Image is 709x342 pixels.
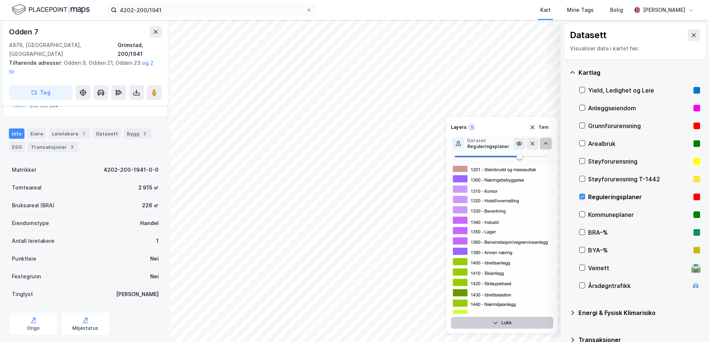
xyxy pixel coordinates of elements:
[72,325,98,331] div: Miljøstatus
[570,29,607,41] div: Datasett
[68,143,76,151] div: 3
[12,183,42,192] div: Tomteareal
[588,281,688,290] div: Årsdøgntrafikk
[12,3,90,16] img: logo.f888ab2527a4732fd821a326f86c7f29.svg
[540,6,551,14] div: Kart
[49,128,90,139] div: Leietakere
[140,219,159,228] div: Handel
[567,6,594,14] div: Mine Tags
[588,210,690,219] div: Kommuneplaner
[451,317,553,329] button: Lukk
[588,86,690,95] div: Yield, Ledighet og Leie
[451,124,466,130] div: Layers
[691,263,701,273] div: 🛣️
[9,60,64,66] span: Tilhørende adresser:
[124,128,151,139] div: Bygg
[12,201,55,210] div: Bruksareal (BRA)
[141,130,148,137] div: 2
[525,121,553,133] button: Tøm
[588,121,690,130] div: Grunnforurensning
[103,165,159,174] div: 4202-200-1941-0-0
[142,201,159,210] div: 226 ㎡
[578,308,700,317] div: Energi & Fysisk Klimarisiko
[150,254,159,263] div: Nei
[468,124,475,131] div: 1
[12,219,49,228] div: Eiendomstype
[588,246,690,255] div: BYA–%
[467,144,509,150] div: Reguleringsplaner
[28,142,79,152] div: Transaksjoner
[588,228,690,237] div: BRA–%
[12,237,55,245] div: Antall leietakere
[156,237,159,245] div: 1
[118,41,162,58] div: Grimstad, 200/1941
[588,157,690,166] div: Støyforurensning
[27,325,40,331] div: Origo
[27,128,46,139] div: Eiere
[588,139,690,148] div: Arealbruk
[588,104,690,113] div: Anleggseiendom
[117,4,306,16] input: Søk på adresse, matrikkel, gårdeiere, leietakere eller personer
[610,6,623,14] div: Bolig
[570,44,700,53] div: Visualiser data i kartet her.
[93,128,121,139] div: Datasett
[30,103,58,109] div: 916 155 204
[80,130,87,137] div: 1
[9,128,24,139] div: Info
[9,41,118,58] div: 4876, [GEOGRAPHIC_DATA], [GEOGRAPHIC_DATA]
[643,6,685,14] div: [PERSON_NAME]
[9,142,25,152] div: ESG
[12,290,33,299] div: Tinglyst
[672,306,709,342] div: Kontrollprogram for chat
[9,26,40,38] div: Odden 7
[467,138,509,144] div: Dataset
[588,175,690,184] div: Støyforurensning T-1442
[672,306,709,342] iframe: Chat Widget
[578,68,700,77] div: Kartlag
[588,192,690,201] div: Reguleringsplaner
[588,264,688,272] div: Veinett
[12,272,41,281] div: Festegrunn
[9,85,73,100] button: Tag
[12,165,36,174] div: Matrikkel
[138,183,159,192] div: 2 915 ㎡
[116,290,159,299] div: [PERSON_NAME]
[150,272,159,281] div: Nei
[12,254,36,263] div: Punktleie
[9,58,156,76] div: Odden 9, Odden 21, Odden 23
